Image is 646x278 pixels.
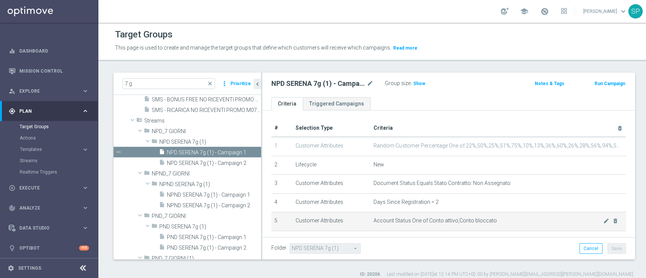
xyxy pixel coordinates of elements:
div: Explore [9,88,82,95]
h1: Target Groups [115,29,173,40]
button: chevron_left [254,79,261,89]
td: Customer Attributes [293,193,370,212]
i: settings [8,265,14,272]
span: PND_7 GIORNI [152,213,261,219]
i: keyboard_arrow_right [82,87,89,95]
span: Random Customer Percentage One of 22%,50%,25%,51%,75%,10%,13%,36%,60%,26%,28%,56%,94%,55%,87%,34%... [374,143,623,149]
i: mode_edit [367,79,374,88]
i: insert_drive_file [144,96,150,104]
span: PND SERENA 7g (1) - Campaign 2 [167,245,261,251]
span: PND_7 GIORNI (1) [152,255,261,262]
div: Data Studio [9,225,82,231]
i: keyboard_arrow_right [82,224,89,231]
i: insert_drive_file [159,149,165,157]
button: person_search Explore keyboard_arrow_right [8,88,89,94]
label: : [411,80,412,87]
span: NPND SERENA 7g (1) [159,181,261,188]
span: Flag Privacy = 1 [374,236,411,243]
span: Explore [19,89,82,93]
i: insert_drive_file [144,106,150,115]
td: 2 [271,156,293,175]
td: Lifecycle [293,156,370,175]
span: NPND SERENA 7g (1) - Campaign 2 [167,202,261,209]
i: keyboard_arrow_right [82,146,89,153]
i: folder [144,212,150,221]
div: Templates keyboard_arrow_right [20,146,89,152]
span: Criteria [374,125,393,131]
span: Account Status One of Conto attivo,Conto bloccato [374,217,603,224]
h2: NPD SERENA 7g (1) - Campaign 1 [271,79,365,88]
span: Data Studio [19,226,82,230]
a: [PERSON_NAME]keyboard_arrow_down [582,6,628,17]
button: Prioritize [229,79,252,89]
i: person_search [9,88,16,95]
button: Save [607,243,626,254]
i: delete_forever [617,125,623,131]
span: NPND SERENA 7g (1) - Campaign 1 [167,192,261,198]
div: Analyze [9,205,82,211]
td: Customer Attributes [293,137,370,156]
span: Execute [19,186,82,190]
span: Days Since Registration = 2 [374,199,438,205]
span: Analyze [19,206,82,210]
a: Dashboard [19,41,89,61]
label: Group size [385,80,411,87]
i: folder [151,223,157,231]
div: +10 [79,245,89,250]
label: Last modified on [DATE] at 12:14 PM UTC+02:00 by [PERSON_NAME][EMAIL_ADDRESS][PERSON_NAME][DOMAIN... [387,271,633,278]
button: play_circle_outline Execute keyboard_arrow_right [8,185,89,191]
td: 6 [271,231,293,250]
a: Realtime Triggers [20,169,79,175]
i: insert_drive_file [159,244,165,253]
i: more_vert [221,78,228,89]
button: Data Studio keyboard_arrow_right [8,225,89,231]
a: Criteria [271,97,303,110]
button: Mission Control [8,68,89,74]
div: Realtime Triggers [20,166,98,178]
button: track_changes Analyze keyboard_arrow_right [8,205,89,211]
button: lightbulb Optibot +10 [8,245,89,251]
button: gps_fixed Plan keyboard_arrow_right [8,108,89,114]
i: insert_drive_file [159,233,165,242]
td: 1 [271,137,293,156]
i: insert_drive_file [159,191,165,200]
td: 5 [271,212,293,231]
td: Customer Attributes [293,175,370,194]
i: mode_edit [603,218,609,224]
div: Plan [9,108,82,115]
span: Templates [20,147,74,152]
div: Target Groups [20,121,98,132]
button: Cancel [579,243,602,254]
i: keyboard_arrow_right [82,204,89,211]
span: keyboard_arrow_down [619,7,627,16]
a: Optibot [19,238,79,258]
input: Quick find group or folder [123,78,215,89]
div: Dashboard [9,41,89,61]
i: delete_forever [612,218,618,224]
button: Run Campaign [594,79,626,88]
div: Streams [20,155,98,166]
i: folder [151,138,157,147]
span: NPD_7 GIORNI [152,128,261,135]
span: close [207,81,213,87]
i: play_circle_outline [9,185,16,191]
th: # [271,120,293,137]
i: folder_special [136,117,142,126]
label: ID: 20206 [360,271,380,278]
div: Mission Control [9,61,89,81]
span: NPD SERENA 7g (1) - Campaign 2 [167,160,261,166]
button: equalizer Dashboard [8,48,89,54]
span: Document Status Equals Stato Contratto: Non Assegnato [374,180,510,186]
div: Execute [9,185,82,191]
span: New [374,162,384,168]
i: keyboard_arrow_right [82,184,89,191]
td: Customer Attributes [293,212,370,231]
span: PND SERENA 7g (1) - Campaign 1 [167,234,261,241]
th: Selection Type [293,120,370,137]
span: NPND_7 GIORNI [152,171,261,177]
a: Settings [18,266,41,270]
i: insert_drive_file [159,159,165,168]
